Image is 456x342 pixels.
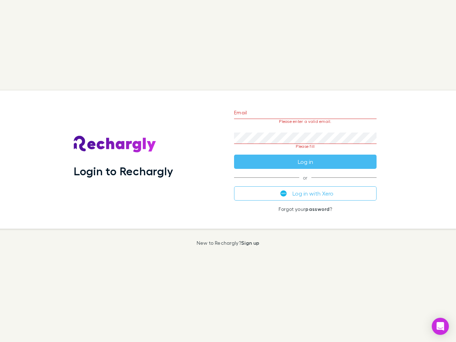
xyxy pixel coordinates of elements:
div: Open Intercom Messenger [432,318,449,335]
button: Log in [234,155,377,169]
img: Xero's logo [280,190,287,197]
span: or [234,177,377,178]
img: Rechargly's Logo [74,136,156,153]
a: password [305,206,330,212]
p: New to Rechargly? [197,240,260,246]
button: Log in with Xero [234,186,377,201]
p: Forgot your ? [234,206,377,212]
p: Please enter a valid email. [234,119,377,124]
p: Please fill [234,144,377,149]
a: Sign up [241,240,259,246]
h1: Login to Rechargly [74,164,173,178]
